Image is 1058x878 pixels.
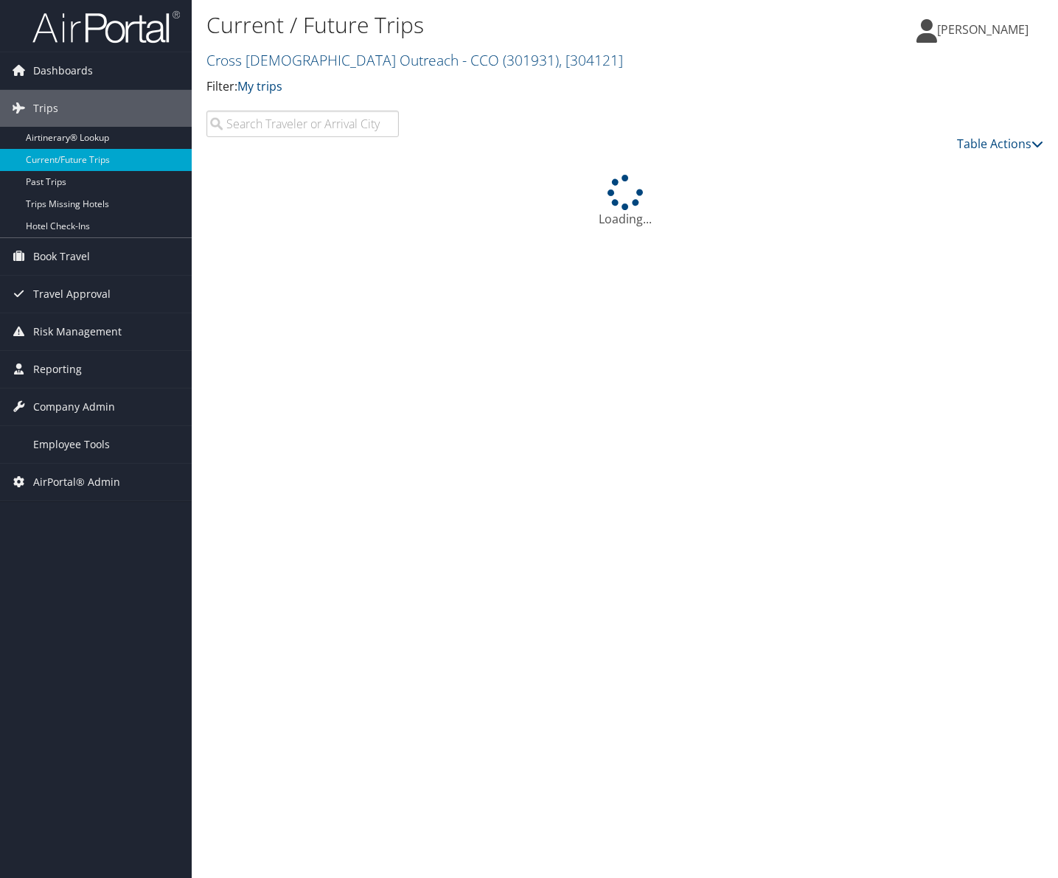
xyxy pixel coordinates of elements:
[237,78,282,94] a: My trips
[503,50,559,70] span: ( 301931 )
[33,464,120,501] span: AirPortal® Admin
[957,136,1043,152] a: Table Actions
[937,21,1029,38] span: [PERSON_NAME]
[206,50,623,70] a: Cross [DEMOGRAPHIC_DATA] Outreach - CCO
[206,175,1043,228] div: Loading...
[33,238,90,275] span: Book Travel
[916,7,1043,52] a: [PERSON_NAME]
[32,10,180,44] img: airportal-logo.png
[33,313,122,350] span: Risk Management
[206,77,765,97] p: Filter:
[206,10,765,41] h1: Current / Future Trips
[33,276,111,313] span: Travel Approval
[206,111,399,137] input: Search Traveler or Arrival City
[559,50,623,70] span: , [ 304121 ]
[33,90,58,127] span: Trips
[33,426,110,463] span: Employee Tools
[33,351,82,388] span: Reporting
[33,52,93,89] span: Dashboards
[33,389,115,425] span: Company Admin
